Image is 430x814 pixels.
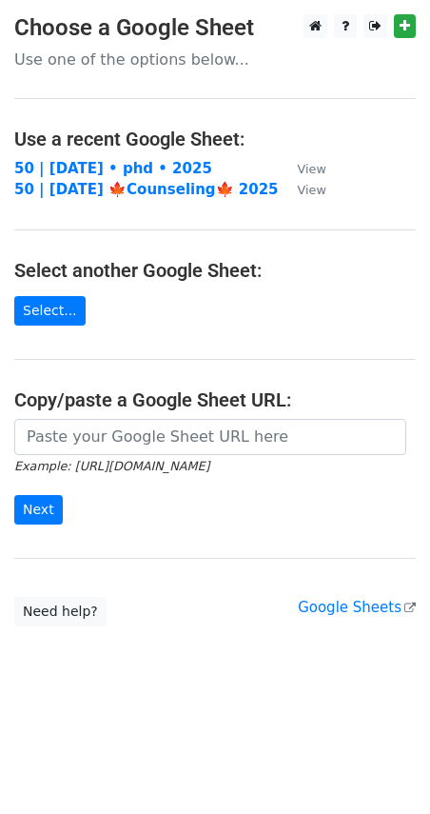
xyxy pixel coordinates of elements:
a: Google Sheets [298,599,416,616]
a: View [279,181,326,198]
p: Use one of the options below... [14,50,416,69]
a: View [279,160,326,177]
h4: Use a recent Google Sheet: [14,128,416,150]
a: 50 | [DATE] 🍁Counseling🍁 2025 [14,181,279,198]
h4: Copy/paste a Google Sheet URL: [14,388,416,411]
input: Paste your Google Sheet URL here [14,419,406,455]
small: View [298,183,326,197]
input: Next [14,495,63,525]
a: 50 | [DATE] • phd • 2025 [14,160,212,177]
h4: Select another Google Sheet: [14,259,416,282]
small: Example: [URL][DOMAIN_NAME] [14,459,209,473]
a: Need help? [14,597,107,626]
h3: Choose a Google Sheet [14,14,416,42]
a: Select... [14,296,86,326]
small: View [298,162,326,176]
